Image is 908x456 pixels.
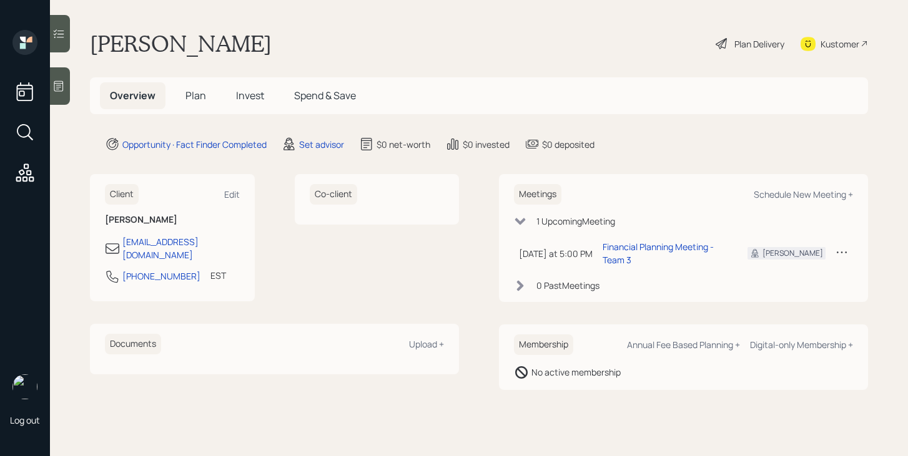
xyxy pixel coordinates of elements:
div: Opportunity · Fact Finder Completed [122,138,267,151]
span: Spend & Save [294,89,356,102]
div: [DATE] at 5:00 PM [519,247,593,260]
div: Digital-only Membership + [750,339,853,351]
div: EST [210,269,226,282]
div: Edit [224,188,240,200]
h6: [PERSON_NAME] [105,215,240,225]
div: [PERSON_NAME] [762,248,823,259]
div: Schedule New Meeting + [754,188,853,200]
span: Overview [110,89,155,102]
div: [PHONE_NUMBER] [122,269,200,283]
div: Log out [10,414,40,426]
h6: Co-client [310,184,357,205]
div: No active membership [531,366,621,379]
div: Upload + [409,338,444,350]
div: 0 Past Meeting s [536,279,600,292]
div: Kustomer [821,37,859,51]
div: Set advisor [299,138,344,151]
span: Plan [185,89,206,102]
span: Invest [236,89,264,102]
div: Financial Planning Meeting - Team 3 [603,240,728,266]
div: Plan Delivery [734,37,784,51]
h6: Documents [105,334,161,354]
div: Annual Fee Based Planning + [627,339,740,351]
div: $0 net-worth [377,138,430,151]
h6: Membership [514,334,573,355]
div: $0 deposited [542,138,595,151]
h6: Meetings [514,184,561,205]
div: [EMAIL_ADDRESS][DOMAIN_NAME] [122,235,240,261]
h6: Client [105,184,139,205]
div: $0 invested [463,138,510,151]
img: michael-russo-headshot.png [12,374,37,399]
div: 1 Upcoming Meeting [536,215,615,228]
h1: [PERSON_NAME] [90,30,272,57]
